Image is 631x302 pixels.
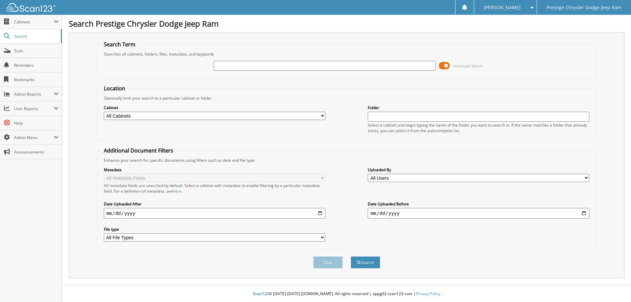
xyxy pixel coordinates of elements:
[14,149,58,155] span: Announcements
[104,183,325,194] div: All metadata fields are searched by default. Select a cabinet with metadata to enable filtering b...
[101,147,176,154] legend: Additional Document Filters
[547,6,621,10] span: Prestige Chrysler Dodge Jeep Ram
[368,167,589,173] label: Uploaded By
[14,34,58,39] span: Search
[454,63,483,68] span: Advanced Search
[7,3,56,12] img: scan123-logo-white.svg
[484,6,521,10] span: [PERSON_NAME]
[104,226,325,232] label: File type
[253,291,269,296] span: Scan123
[104,201,325,207] label: Date Uploaded After
[351,256,380,268] button: Search
[101,95,593,101] div: Optionally limit your search to a particular cabinet or folder
[62,286,631,302] div: © [DATE]-[DATE] [DOMAIN_NAME]. All rights reserved | appg02-scan123-com |
[173,188,181,194] a: here
[101,157,593,163] div: Enhance your search for specific documents using filters such as date and file type.
[69,18,624,29] h1: Search Prestige Chrysler Dodge Jeep Ram
[416,291,440,296] a: Privacy Policy
[368,105,589,110] label: Folder
[104,208,325,219] input: start
[368,122,589,133] div: Select a cabinet and begin typing the name of the folder you want to search in. If the name match...
[14,48,58,54] span: Scan
[14,77,58,82] span: Bookmarks
[368,201,589,207] label: Date Uploaded Before
[104,105,325,110] label: Cabinet
[313,256,343,268] button: Clear
[14,91,54,97] span: Admin Reports
[101,85,129,92] legend: Location
[104,167,325,173] label: Metadata
[101,51,593,57] div: Searches all cabinets, folders, files, metadata, and keywords
[368,208,589,219] input: end
[14,19,54,25] span: Cabinets
[14,106,54,111] span: User Reports
[101,41,139,48] legend: Search Term
[14,62,58,68] span: Reminders
[14,135,54,140] span: Admin Menu
[14,120,58,126] span: Help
